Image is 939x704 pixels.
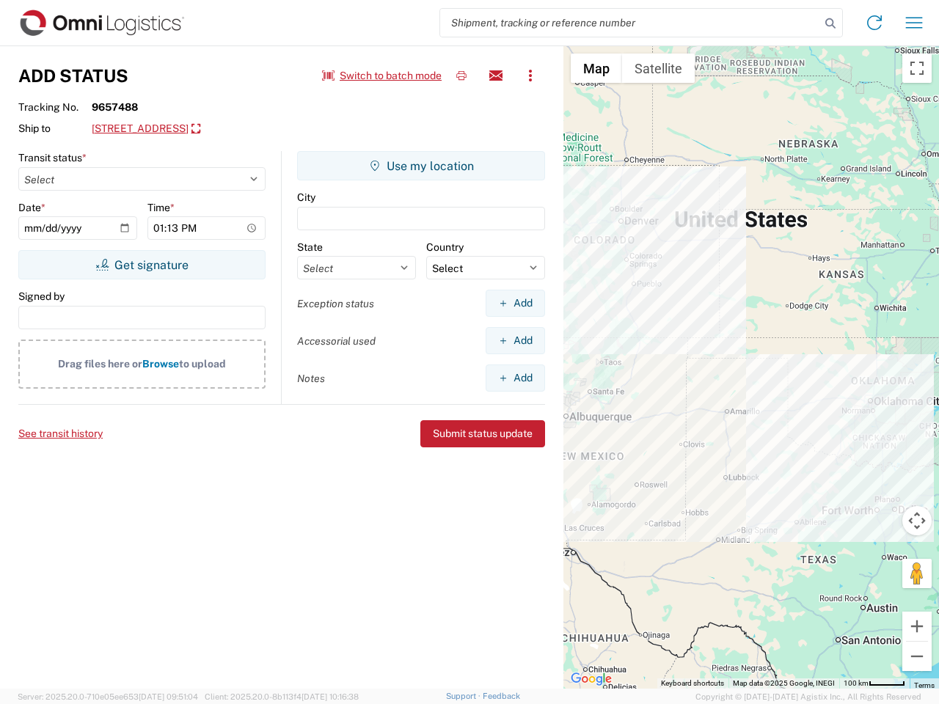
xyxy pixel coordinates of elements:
[139,692,198,701] span: [DATE] 09:51:04
[297,372,325,385] label: Notes
[18,290,65,303] label: Signed by
[92,117,200,142] a: [STREET_ADDRESS]
[839,678,910,689] button: Map Scale: 100 km per 46 pixels
[486,290,545,317] button: Add
[18,201,45,214] label: Date
[440,9,820,37] input: Shipment, tracking or reference number
[18,250,266,279] button: Get signature
[567,670,615,689] a: Open this area in Google Maps (opens a new window)
[733,679,835,687] span: Map data ©2025 Google, INEGI
[147,201,175,214] label: Time
[18,151,87,164] label: Transit status
[902,559,932,588] button: Drag Pegman onto the map to open Street View
[902,642,932,671] button: Zoom out
[914,681,935,689] a: Terms
[92,100,138,114] strong: 9657488
[18,422,103,446] button: See transit history
[446,692,483,700] a: Support
[567,670,615,689] img: Google
[695,690,921,703] span: Copyright © [DATE]-[DATE] Agistix Inc., All Rights Reserved
[18,122,92,135] span: Ship to
[426,241,464,254] label: Country
[420,420,545,447] button: Submit status update
[483,692,520,700] a: Feedback
[661,678,724,689] button: Keyboard shortcuts
[297,241,323,254] label: State
[297,191,315,204] label: City
[18,692,198,701] span: Server: 2025.20.0-710e05ee653
[902,506,932,535] button: Map camera controls
[302,692,359,701] span: [DATE] 10:16:38
[58,358,142,370] span: Drag files here or
[142,358,179,370] span: Browse
[297,151,545,180] button: Use my location
[322,64,442,88] button: Switch to batch mode
[486,364,545,392] button: Add
[205,692,359,701] span: Client: 2025.20.0-8b113f4
[18,65,128,87] h3: Add Status
[18,100,92,114] span: Tracking No.
[844,679,869,687] span: 100 km
[486,327,545,354] button: Add
[902,54,932,83] button: Toggle fullscreen view
[297,334,376,348] label: Accessorial used
[297,297,374,310] label: Exception status
[571,54,622,83] button: Show street map
[179,358,226,370] span: to upload
[622,54,695,83] button: Show satellite imagery
[902,612,932,641] button: Zoom in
